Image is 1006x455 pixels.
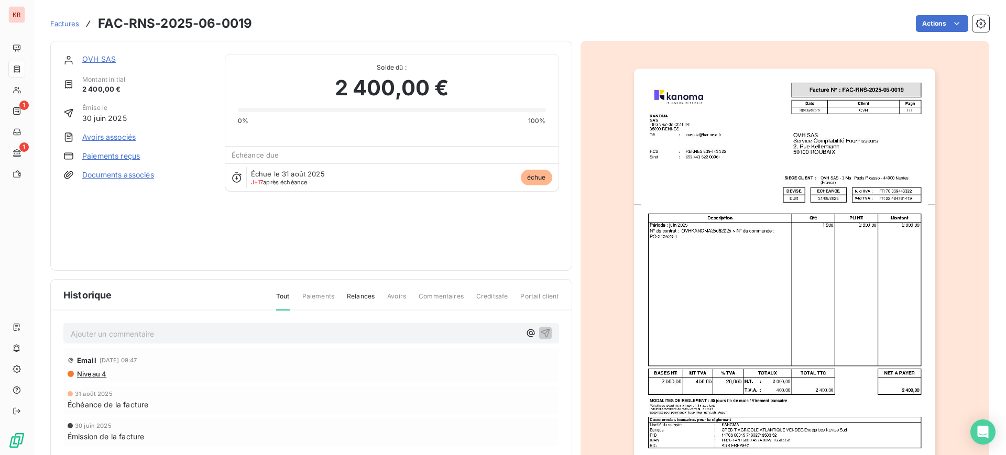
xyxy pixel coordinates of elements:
[335,72,449,104] span: 2 400,00 €
[476,292,508,309] span: Creditsafe
[50,19,79,28] span: Factures
[19,142,29,152] span: 1
[77,356,96,364] span: Email
[19,101,29,110] span: 1
[82,75,125,84] span: Montant initial
[347,292,375,309] span: Relances
[100,357,137,363] span: [DATE] 09:47
[916,15,968,32] button: Actions
[82,54,116,63] a: OVH SAS
[82,113,127,124] span: 30 juin 2025
[251,170,325,178] span: Échue le 31 août 2025
[68,399,148,410] span: Échéance de la facture
[419,292,464,309] span: Commentaires
[75,423,112,429] span: 30 juin 2025
[76,370,106,378] span: Niveau 4
[276,292,290,310] span: Tout
[238,63,546,72] span: Solde dû :
[8,432,25,449] img: Logo LeanPay
[302,292,334,309] span: Paiements
[387,292,406,309] span: Avoirs
[75,391,113,397] span: 31 août 2025
[82,170,154,180] a: Documents associés
[63,288,112,302] span: Historique
[520,292,559,309] span: Portail client
[251,179,264,186] span: J+17
[82,103,127,113] span: Émise le
[82,151,140,161] a: Paiements reçus
[98,14,252,33] h3: FAC-RNS-2025-06-0019
[970,419,996,445] div: Open Intercom Messenger
[68,431,144,442] span: Émission de la facture
[82,84,125,95] span: 2 400,00 €
[521,170,552,185] span: échue
[82,132,136,142] a: Avoirs associés
[528,116,546,126] span: 100%
[238,116,248,126] span: 0%
[8,6,25,23] div: KR
[50,18,79,29] a: Factures
[232,151,279,159] span: Échéance due
[251,179,308,185] span: après échéance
